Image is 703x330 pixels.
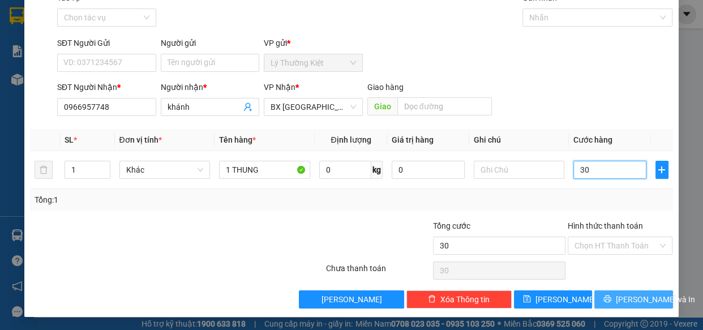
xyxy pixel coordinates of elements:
input: VD: Bàn, Ghế [219,161,310,179]
span: [PERSON_NAME] và In [616,293,695,306]
th: Ghi chú [469,129,569,151]
button: printer[PERSON_NAME] và In [594,290,672,308]
span: Lý Thường Kiệt [271,54,356,71]
span: CC : [106,76,122,88]
span: plus [656,165,668,174]
input: Ghi Chú [474,161,565,179]
span: Cước hàng [573,135,612,144]
span: Tên hàng [219,135,256,144]
div: SĐT Người Gửi [57,37,156,49]
span: Gửi: [10,11,27,23]
span: VP Nhận [264,83,295,92]
div: Người nhận [161,81,260,93]
span: user-add [243,102,252,112]
div: SĐT Người Nhận [57,81,156,93]
span: Khác [126,161,204,178]
span: [PERSON_NAME] [535,293,596,306]
div: Người gửi [161,37,260,49]
div: ÚT TẤN [108,37,223,50]
label: Hình thức thanh toán [568,221,643,230]
span: save [523,295,531,304]
span: Đơn vị tính [119,135,162,144]
button: deleteXóa Thông tin [406,290,512,308]
span: Giao [367,97,397,115]
input: Dọc đường [397,97,492,115]
span: Giao hàng [367,83,404,92]
span: Định lượng [331,135,371,144]
div: 0907679779 [108,50,223,66]
button: save[PERSON_NAME] [514,290,592,308]
span: Tổng cước [433,221,470,230]
span: Xóa Thông tin [440,293,490,306]
button: [PERSON_NAME] [299,290,404,308]
span: Nhận: [108,11,135,23]
span: SL [65,135,74,144]
span: delete [428,295,436,304]
span: BX Tân Châu [271,98,356,115]
button: delete [35,161,53,179]
button: plus [655,161,668,179]
div: 40.000 [106,73,224,89]
input: 0 [392,161,465,179]
span: printer [603,295,611,304]
div: Tổng: 1 [35,194,272,206]
span: Giá trị hàng [392,135,434,144]
div: Lý Thường Kiệt [10,10,100,37]
span: kg [371,161,383,179]
div: Chưa thanh toán [325,262,432,282]
div: BX [GEOGRAPHIC_DATA] [108,10,223,37]
span: [PERSON_NAME] [322,293,382,306]
div: VP gửi [264,37,363,49]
